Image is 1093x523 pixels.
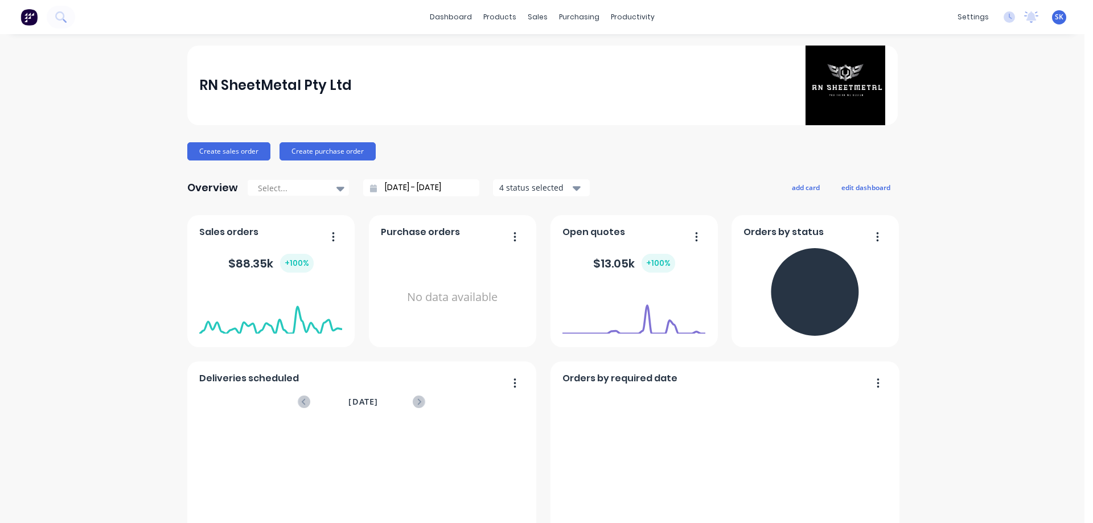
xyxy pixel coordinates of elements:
a: dashboard [424,9,478,26]
span: Sales orders [199,225,258,239]
button: Create sales order [187,142,270,160]
div: $ 88.35k [228,254,314,273]
img: Factory [20,9,38,26]
span: [DATE] [348,396,378,408]
span: Open quotes [562,225,625,239]
div: No data available [381,244,524,351]
button: 4 status selected [493,179,590,196]
div: sales [522,9,553,26]
span: Orders by status [743,225,824,239]
div: products [478,9,522,26]
span: Orders by required date [562,372,677,385]
div: + 100 % [280,254,314,273]
span: Purchase orders [381,225,460,239]
div: Overview [187,176,238,199]
button: edit dashboard [834,180,898,195]
div: productivity [605,9,660,26]
div: + 100 % [642,254,675,273]
img: RN SheetMetal Pty Ltd [806,46,885,125]
div: purchasing [553,9,605,26]
iframe: Intercom live chat [1054,484,1082,512]
button: Create purchase order [280,142,376,160]
button: add card [784,180,827,195]
div: 4 status selected [499,182,571,193]
div: settings [952,9,995,26]
span: SK [1055,12,1063,22]
div: $ 13.05k [593,254,675,273]
div: RN SheetMetal Pty Ltd [199,74,352,97]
